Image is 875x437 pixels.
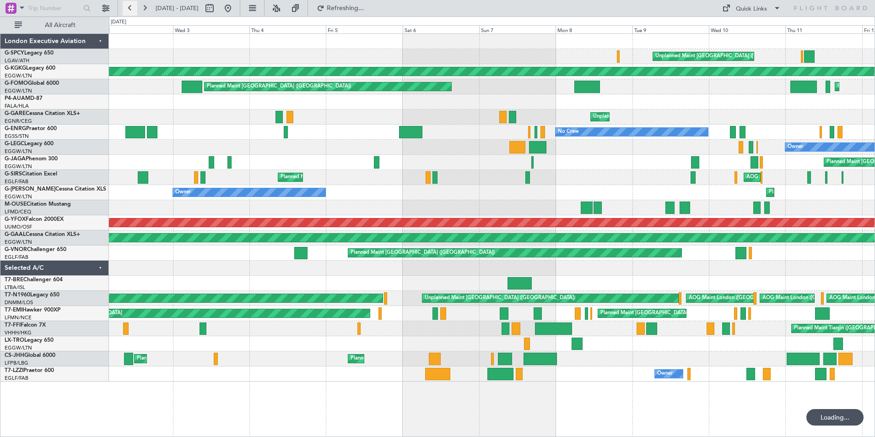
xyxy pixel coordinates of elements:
[5,208,31,215] a: LFMD/CEQ
[5,186,106,192] a: G-[PERSON_NAME]Cessna Citation XLS
[689,291,791,305] div: AOG Maint London ([GEOGRAPHIC_DATA])
[5,87,32,94] a: EGGW/LTN
[5,163,32,170] a: EGGW/LTN
[5,368,54,373] a: T7-LZZIPraetor 600
[556,25,632,33] div: Mon 8
[351,246,495,260] div: Planned Maint [GEOGRAPHIC_DATA] ([GEOGRAPHIC_DATA])
[5,111,80,116] a: G-GARECessna Citation XLS+
[137,352,281,366] div: Planned Maint [GEOGRAPHIC_DATA] ([GEOGRAPHIC_DATA])
[5,307,60,313] a: T7-EMIHawker 900XP
[249,25,326,33] div: Thu 4
[788,140,803,154] div: Owner
[5,329,32,336] a: VHHH/HKG
[5,338,54,343] a: LX-TROLegacy 650
[207,80,351,93] div: Planned Maint [GEOGRAPHIC_DATA] ([GEOGRAPHIC_DATA])
[657,367,673,381] div: Owner
[5,50,54,56] a: G-SPCYLegacy 650
[5,307,22,313] span: T7-EMI
[5,141,54,147] a: G-LEGCLegacy 600
[156,4,199,12] span: [DATE] - [DATE]
[5,72,32,79] a: EGGW/LTN
[5,344,32,351] a: EGGW/LTN
[5,375,28,382] a: EGLF/FAB
[5,322,21,328] span: T7-FFI
[709,25,785,33] div: Wed 10
[5,186,55,192] span: G-[PERSON_NAME]
[5,50,24,56] span: G-SPCY
[5,171,22,177] span: G-SIRS
[558,125,579,139] div: No Crew
[5,368,23,373] span: T7-LZZI
[10,18,99,33] button: All Aircraft
[313,1,367,16] button: Refreshing...
[5,292,59,298] a: T7-N1960Legacy 650
[5,156,26,162] span: G-JAGA
[5,299,33,306] a: DNMM/LOS
[173,25,249,33] div: Wed 3
[5,284,25,291] a: LTBA/ISL
[655,49,804,63] div: Unplanned Maint [GEOGRAPHIC_DATA] ([PERSON_NAME] Intl)
[5,232,26,237] span: G-GAAL
[5,322,46,328] a: T7-FFIFalcon 7X
[5,111,26,116] span: G-GARE
[326,25,402,33] div: Fri 5
[5,178,28,185] a: EGLF/FAB
[5,103,29,109] a: FALA/HLA
[806,409,864,426] div: Loading...
[5,96,43,101] a: P4-AUAMD-87
[5,239,32,246] a: EGGW/LTN
[762,291,865,305] div: AOG Maint London ([GEOGRAPHIC_DATA])
[5,57,29,64] a: LGAV/ATH
[425,291,575,305] div: Unplanned Maint [GEOGRAPHIC_DATA] ([GEOGRAPHIC_DATA])
[111,18,126,26] div: [DATE]
[736,5,767,14] div: Quick Links
[5,171,57,177] a: G-SIRSCitation Excel
[5,360,28,366] a: LFPB/LBG
[96,25,173,33] div: Tue 2
[5,81,28,86] span: G-FOMO
[600,306,688,320] div: Planned Maint [GEOGRAPHIC_DATA]
[5,232,80,237] a: G-GAALCessna Citation XLS+
[5,217,64,222] a: G-YFOXFalcon 2000EX
[5,66,26,71] span: G-KGKG
[5,338,24,343] span: LX-TRO
[5,353,55,358] a: CS-JHHGlobal 6000
[785,25,862,33] div: Thu 11
[5,126,57,131] a: G-ENRGPraetor 600
[718,1,785,16] button: Quick Links
[5,202,27,207] span: M-OUSE
[593,110,676,124] div: Unplanned Maint [PERSON_NAME]
[5,217,26,222] span: G-YFOX
[5,66,55,71] a: G-KGKGLegacy 600
[326,5,365,11] span: Refreshing...
[5,118,32,125] a: EGNR/CEG
[5,247,27,252] span: G-VNOR
[5,96,25,101] span: P4-AUA
[5,277,63,283] a: T7-BREChallenger 604
[5,126,26,131] span: G-ENRG
[5,247,66,252] a: G-VNORChallenger 650
[5,148,32,155] a: EGGW/LTN
[24,22,97,28] span: All Aircraft
[281,170,425,184] div: Planned Maint [GEOGRAPHIC_DATA] ([GEOGRAPHIC_DATA])
[632,25,709,33] div: Tue 9
[746,170,816,184] div: AOG Maint [PERSON_NAME]
[5,156,58,162] a: G-JAGAPhenom 300
[28,1,81,15] input: Trip Number
[5,81,59,86] a: G-FOMOGlobal 6000
[5,193,32,200] a: EGGW/LTN
[175,186,191,199] div: Owner
[5,292,30,298] span: T7-N1960
[5,141,24,147] span: G-LEGC
[479,25,556,33] div: Sun 7
[351,352,495,366] div: Planned Maint [GEOGRAPHIC_DATA] ([GEOGRAPHIC_DATA])
[5,254,28,261] a: EGLF/FAB
[5,277,23,283] span: T7-BRE
[5,224,32,230] a: UUMO/OSF
[5,202,71,207] a: M-OUSECitation Mustang
[403,25,479,33] div: Sat 6
[5,353,24,358] span: CS-JHH
[5,133,29,140] a: EGSS/STN
[5,314,32,321] a: LFMN/NCE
